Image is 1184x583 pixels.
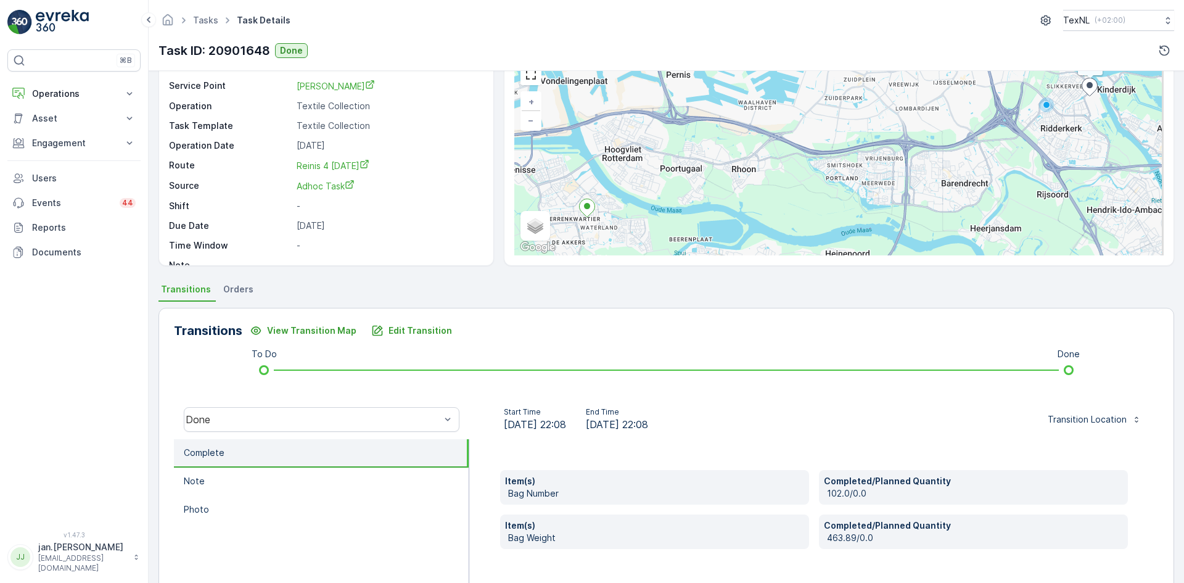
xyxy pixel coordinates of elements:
[169,80,292,93] p: Service Point
[522,93,540,111] a: Zoom In
[7,215,141,240] a: Reports
[174,321,242,340] p: Transitions
[504,407,566,417] p: Start Time
[32,112,116,125] p: Asset
[36,10,89,35] img: logo_light-DOdMpM7g.png
[38,541,127,553] p: jan.[PERSON_NAME]
[522,111,540,130] a: Zoom Out
[280,44,303,57] p: Done
[158,41,270,60] p: Task ID: 20901648
[32,221,136,234] p: Reports
[586,417,648,432] span: [DATE] 22:08
[297,180,480,192] a: Adhoc Task
[169,100,292,112] p: Operation
[7,240,141,265] a: Documents
[1058,348,1080,360] p: Done
[242,321,364,341] button: View Transition Map
[522,65,540,84] a: View Fullscreen
[1095,15,1125,25] p: ( +02:00 )
[169,120,292,132] p: Task Template
[827,487,1123,500] p: 102.0/0.0
[184,475,205,487] p: Note
[7,131,141,155] button: Engagement
[586,407,648,417] p: End Time
[827,532,1123,544] p: 463.89/0.0
[824,475,1123,487] p: Completed/Planned Quantity
[508,532,804,544] p: Bag Weight
[824,519,1123,532] p: Completed/Planned Quantity
[120,56,132,65] p: ⌘B
[7,531,141,539] span: v 1.47.3
[267,325,356,337] p: View Transition Map
[504,417,566,432] span: [DATE] 22:08
[505,519,804,532] p: Item(s)
[10,547,30,567] div: JJ
[32,197,112,209] p: Events
[517,239,558,255] a: Open this area in Google Maps (opens a new window)
[7,191,141,215] a: Events44
[169,180,292,192] p: Source
[193,15,218,25] a: Tasks
[297,159,480,172] a: Reinis 4 friday
[38,553,127,573] p: [EMAIL_ADDRESS][DOMAIN_NAME]
[7,81,141,106] button: Operations
[32,172,136,184] p: Users
[297,100,480,112] p: Textile Collection
[297,200,480,212] p: -
[122,198,133,208] p: 44
[1048,413,1127,426] p: Transition Location
[297,139,480,152] p: [DATE]
[7,541,141,573] button: JJjan.[PERSON_NAME][EMAIL_ADDRESS][DOMAIN_NAME]
[252,348,277,360] p: To Do
[32,88,116,100] p: Operations
[297,239,480,252] p: -
[364,321,459,341] button: Edit Transition
[522,212,549,239] a: Layers
[32,246,136,258] p: Documents
[505,475,804,487] p: Item(s)
[169,200,292,212] p: Shift
[297,80,480,93] a: Reinis - Groenewoud
[223,283,253,296] span: Orders
[234,14,293,27] span: Task Details
[528,115,534,125] span: −
[1040,410,1149,429] button: Transition Location
[7,166,141,191] a: Users
[7,10,32,35] img: logo
[297,181,355,191] span: Adhoc Task
[161,18,175,28] a: Homepage
[169,259,292,271] p: Note
[388,325,452,337] p: Edit Transition
[297,160,369,171] span: Reinis 4 [DATE]
[297,220,480,232] p: [DATE]
[297,120,480,132] p: Textile Collection
[297,259,480,271] p: -
[1063,10,1174,31] button: TexNL(+02:00)
[1063,14,1090,27] p: TexNL
[517,239,558,255] img: Google
[161,283,211,296] span: Transitions
[297,81,375,91] span: [PERSON_NAME]
[32,137,116,149] p: Engagement
[186,414,440,425] div: Done
[528,96,534,107] span: +
[7,106,141,131] button: Asset
[508,487,804,500] p: Bag Number
[169,139,292,152] p: Operation Date
[169,239,292,252] p: Time Window
[184,503,209,516] p: Photo
[275,43,308,58] button: Done
[169,220,292,232] p: Due Date
[169,159,292,172] p: Route
[184,447,224,459] p: Complete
